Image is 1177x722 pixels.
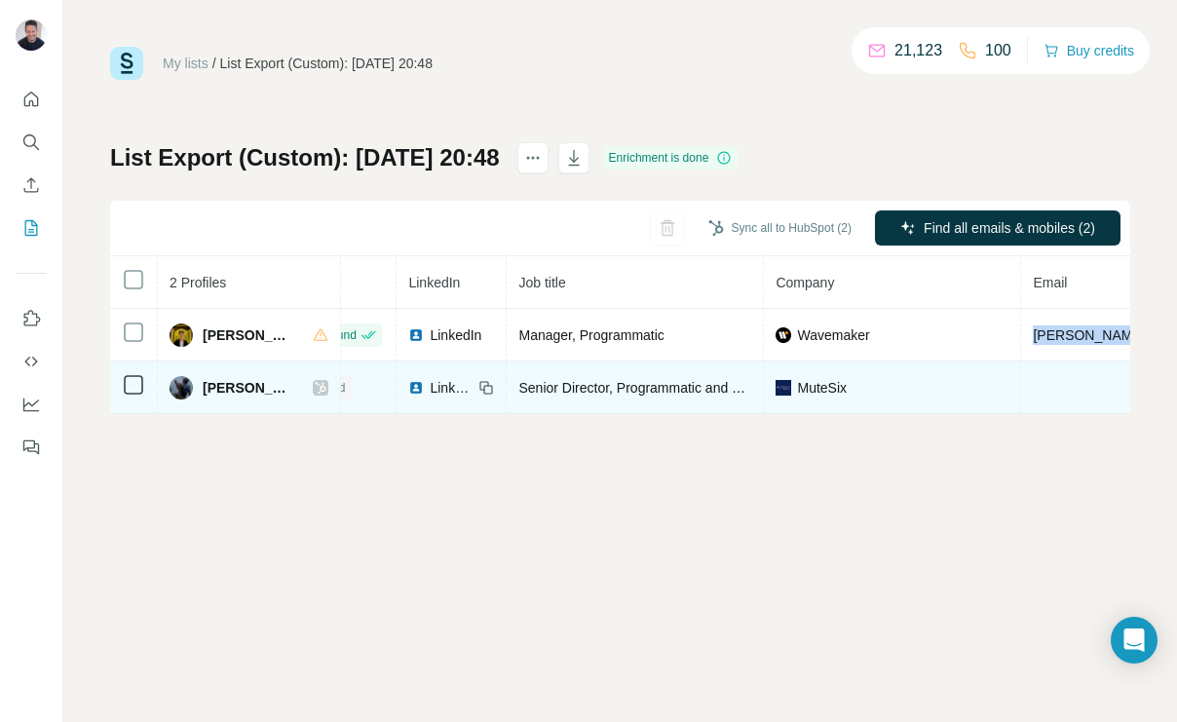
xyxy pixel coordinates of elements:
span: Manager, Programmatic [518,327,664,343]
button: Dashboard [16,387,47,422]
button: Find all emails & mobiles (2) [875,210,1120,246]
button: Enrich CSV [16,168,47,203]
img: company-logo [776,327,791,343]
button: Sync all to HubSpot (2) [695,213,865,243]
a: My lists [163,56,209,71]
img: Avatar [16,19,47,51]
img: Surfe Logo [110,47,143,80]
span: MuteSix [797,378,847,398]
p: 21,123 [894,39,942,62]
button: actions [517,142,549,173]
span: Email [1033,275,1067,290]
p: 100 [985,39,1011,62]
span: LinkedIn [408,275,460,290]
div: Open Intercom Messenger [1111,617,1158,664]
button: My lists [16,210,47,246]
span: LinkedIn [430,378,473,398]
span: LinkedIn [430,325,481,345]
span: 2 Profiles [170,275,226,290]
img: Avatar [170,376,193,399]
button: Quick start [16,82,47,117]
button: Buy credits [1044,37,1134,64]
li: / [212,54,216,73]
h1: List Export (Custom): [DATE] 20:48 [110,142,500,173]
span: [PERSON_NAME] [203,378,293,398]
span: Senior Director, Programmatic and Retail Media [518,380,807,396]
button: Feedback [16,430,47,465]
span: Find all emails & mobiles (2) [924,218,1095,238]
button: Search [16,125,47,160]
img: Avatar [170,323,193,347]
span: Wavemaker [797,325,869,345]
span: Company [776,275,834,290]
span: [PERSON_NAME] [203,325,293,345]
button: Use Surfe on LinkedIn [16,301,47,336]
span: Job title [518,275,565,290]
div: List Export (Custom): [DATE] 20:48 [220,54,433,73]
img: company-logo [776,380,791,396]
div: Enrichment is done [603,146,739,170]
img: LinkedIn logo [408,327,424,343]
button: Use Surfe API [16,344,47,379]
img: LinkedIn logo [408,380,424,396]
